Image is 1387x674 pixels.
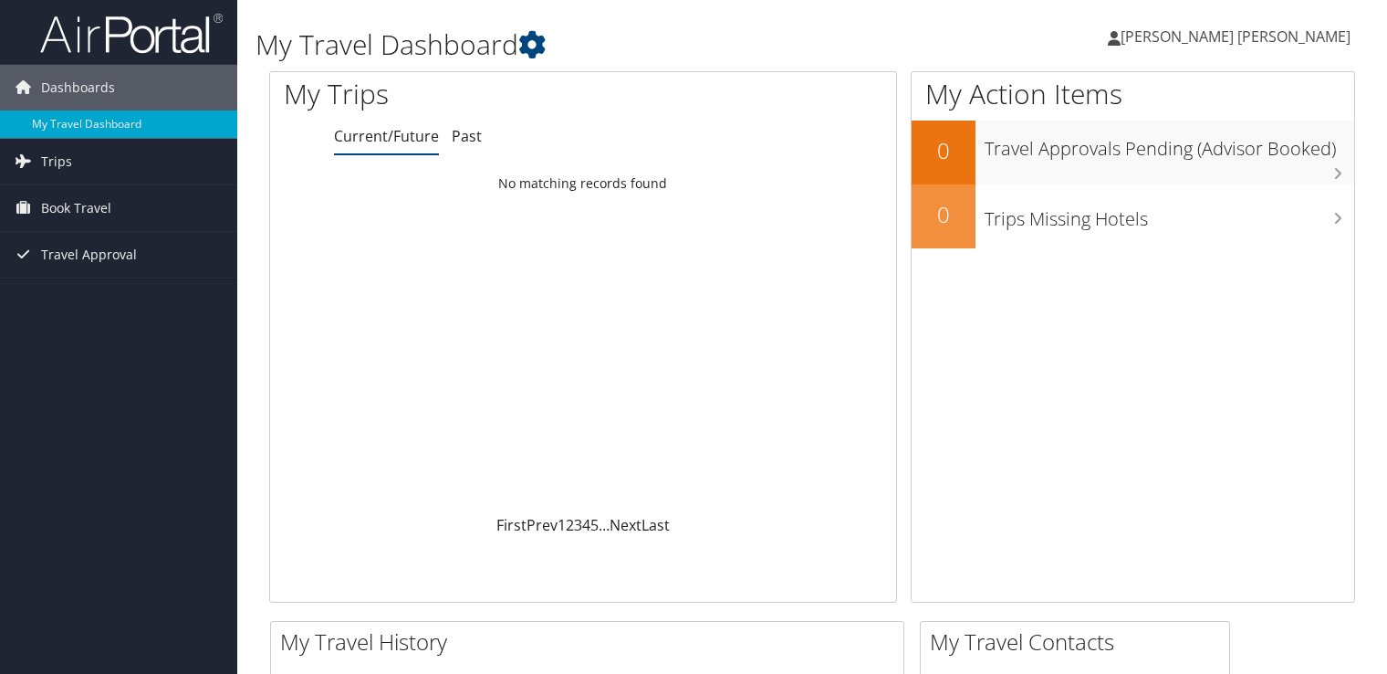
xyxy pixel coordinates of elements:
[41,185,111,231] span: Book Travel
[280,627,903,658] h2: My Travel History
[566,515,574,535] a: 2
[912,121,1354,184] a: 0Travel Approvals Pending (Advisor Booked)
[284,75,621,113] h1: My Trips
[270,167,896,200] td: No matching records found
[590,515,599,535] a: 5
[1121,26,1350,47] span: [PERSON_NAME] [PERSON_NAME]
[255,26,997,64] h1: My Travel Dashboard
[641,515,670,535] a: Last
[930,627,1229,658] h2: My Travel Contacts
[985,197,1354,232] h3: Trips Missing Hotels
[912,184,1354,248] a: 0Trips Missing Hotels
[452,126,482,146] a: Past
[912,75,1354,113] h1: My Action Items
[41,65,115,111] span: Dashboards
[985,127,1354,162] h3: Travel Approvals Pending (Advisor Booked)
[912,135,975,166] h2: 0
[527,515,558,535] a: Prev
[912,199,975,230] h2: 0
[41,232,137,278] span: Travel Approval
[1108,9,1369,64] a: [PERSON_NAME] [PERSON_NAME]
[496,515,527,535] a: First
[41,139,72,184] span: Trips
[334,126,439,146] a: Current/Future
[582,515,590,535] a: 4
[610,515,641,535] a: Next
[574,515,582,535] a: 3
[40,12,223,55] img: airportal-logo.png
[558,515,566,535] a: 1
[599,515,610,535] span: …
